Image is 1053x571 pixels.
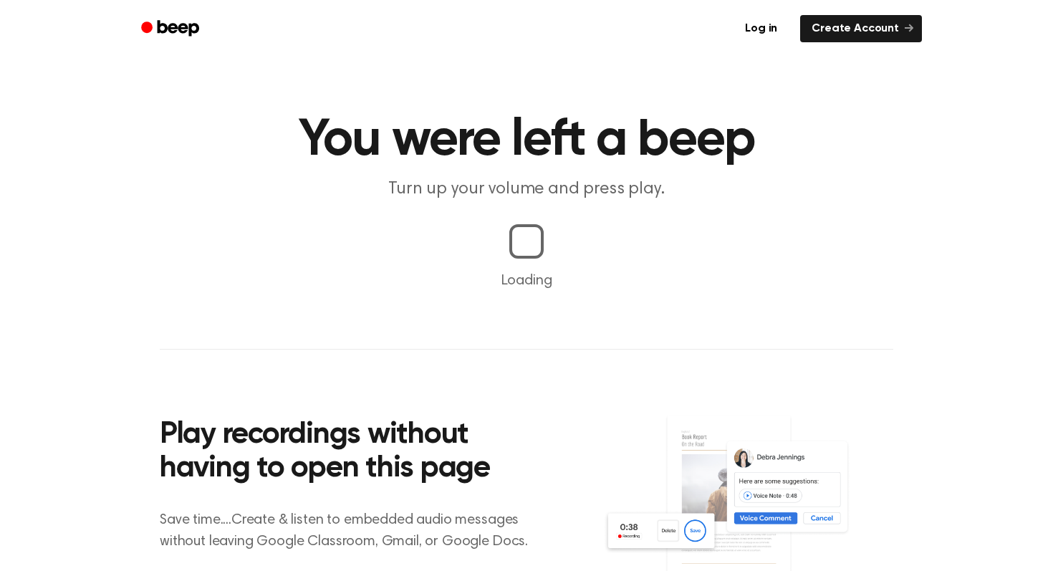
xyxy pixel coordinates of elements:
[160,509,546,552] p: Save time....Create & listen to embedded audio messages without leaving Google Classroom, Gmail, ...
[17,270,1036,292] p: Loading
[731,12,792,45] a: Log in
[251,178,802,201] p: Turn up your volume and press play.
[160,418,546,486] h2: Play recordings without having to open this page
[800,15,922,42] a: Create Account
[160,115,893,166] h1: You were left a beep
[131,15,212,43] a: Beep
